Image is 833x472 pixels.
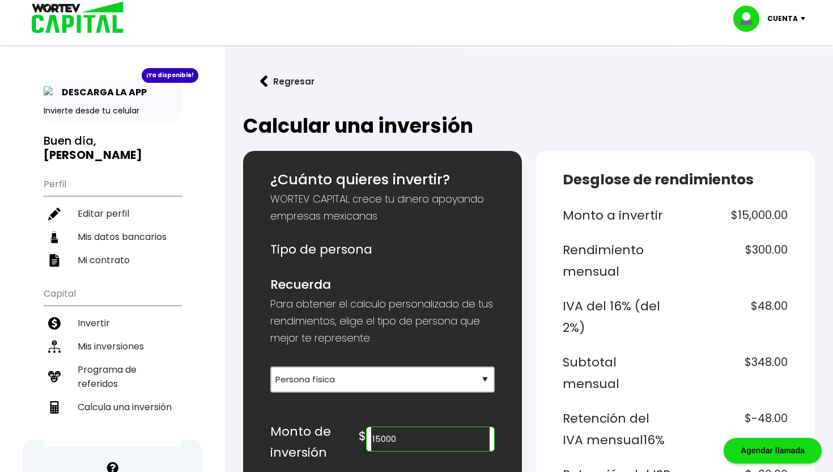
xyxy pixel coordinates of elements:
[44,335,181,358] a: Mis inversiones
[48,317,61,330] img: invertir-icon.b3b967d7.svg
[142,68,198,83] div: ¡Ya disponible!
[56,85,147,99] p: DESCARGA LA APP
[260,75,268,87] img: flecha izquierda
[270,274,495,296] h6: Recuerda
[44,134,181,162] h3: Buen día,
[243,66,331,96] button: Regresar
[798,17,813,20] img: icon-down
[563,205,670,226] h6: Monto a invertir
[44,86,56,99] img: app-icon
[48,208,61,220] img: editar-icon.952d3147.svg
[680,205,788,226] h6: $15,000.00
[44,105,181,117] p: Invierte desde tu celular
[724,438,822,463] div: Agendar llamada
[44,358,181,395] a: Programa de referidos
[270,191,495,225] p: WORTEV CAPITAL crece tu dinero apoyando empresas mexicanas
[44,248,181,272] a: Mi contrato
[270,296,495,347] p: Para obtener el calculo personalizado de tus rendimientos, elige el tipo de persona que mejor te ...
[44,202,181,225] a: Editar perfil
[563,169,788,191] h5: Desglose de rendimientos
[243,115,815,137] h2: Calcular una inversión
[48,401,61,414] img: calculadora-icon.17d418c4.svg
[44,311,181,335] a: Invertir
[44,225,181,248] a: Mis datos bancarios
[44,171,181,272] ul: Perfil
[270,239,495,260] h6: Tipo de persona
[563,239,670,282] h6: Rendimiento mensual
[680,296,788,338] h6: $48.00
[270,421,359,463] h6: Monto de inversión
[680,408,788,450] h6: $-48.00
[767,10,798,27] p: Cuenta
[563,296,670,338] h6: IVA del 16% (del 2%)
[270,169,495,191] h5: ¿Cuánto quieres invertir?
[680,239,788,282] h6: $300.00
[48,340,61,353] img: inversiones-icon.6695dc30.svg
[44,281,181,447] ul: Capital
[48,231,61,243] img: datos-icon.10cf9172.svg
[359,425,366,447] h6: $
[48,254,61,267] img: contrato-icon.f2db500c.svg
[44,147,142,163] b: [PERSON_NAME]
[48,370,61,383] img: recomiendanos-icon.9b8e9327.svg
[243,66,815,96] a: flecha izquierdaRegresar
[680,352,788,394] h6: $348.00
[733,6,767,32] img: profile-image
[563,408,670,450] h6: Retención del IVA mensual 16%
[563,352,670,394] h6: Subtotal mensual
[44,395,181,419] a: Calcula una inversión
